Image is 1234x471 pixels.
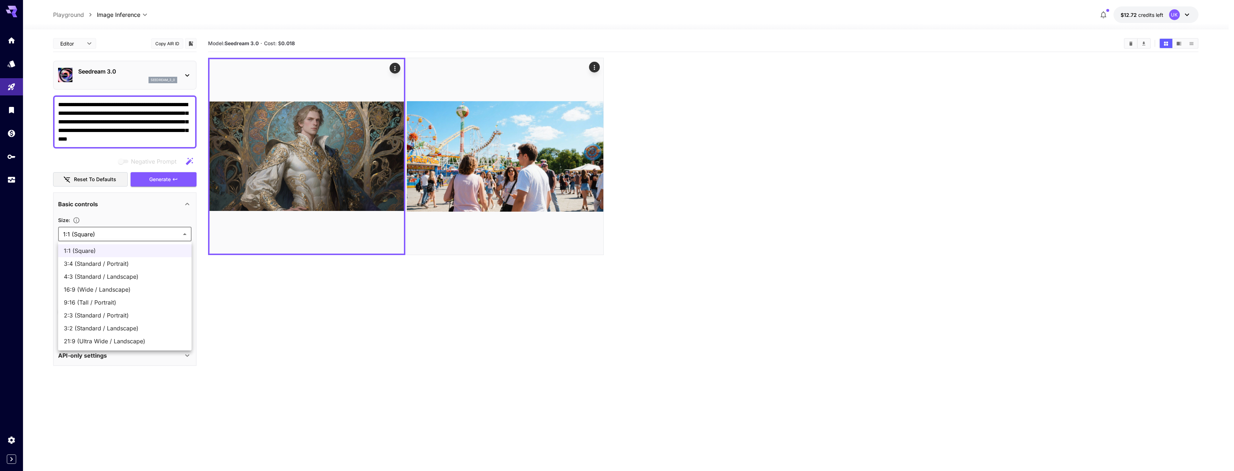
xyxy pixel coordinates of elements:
span: 1:1 (Square) [64,246,186,255]
span: 9:16 (Tall / Portrait) [64,298,186,307]
span: 4:3 (Standard / Landscape) [64,272,186,281]
span: 3:2 (Standard / Landscape) [64,324,186,333]
span: 2:3 (Standard / Portrait) [64,311,186,320]
span: 21:9 (Ultra Wide / Landscape) [64,337,186,345]
span: 16:9 (Wide / Landscape) [64,285,186,294]
span: 3:4 (Standard / Portrait) [64,259,186,268]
